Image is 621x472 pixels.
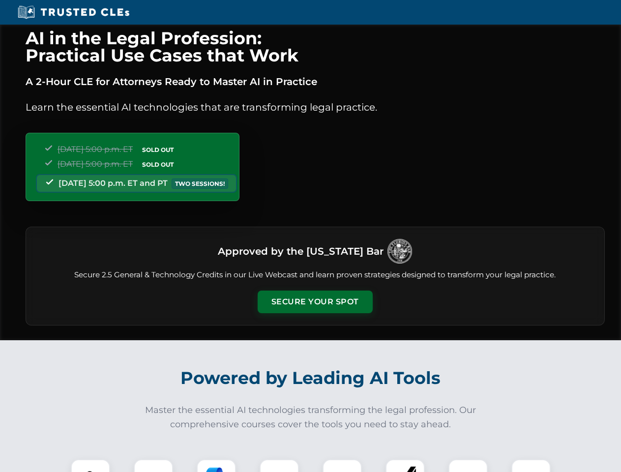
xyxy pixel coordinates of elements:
span: SOLD OUT [139,145,177,155]
p: A 2-Hour CLE for Attorneys Ready to Master AI in Practice [26,74,605,89]
img: Trusted CLEs [15,5,132,20]
button: Secure Your Spot [258,291,373,313]
p: Secure 2.5 General & Technology Credits in our Live Webcast and learn proven strategies designed ... [38,269,592,281]
span: [DATE] 5:00 p.m. ET [58,159,133,169]
h1: AI in the Legal Profession: Practical Use Cases that Work [26,29,605,64]
p: Learn the essential AI technologies that are transforming legal practice. [26,99,605,115]
span: SOLD OUT [139,159,177,170]
h2: Powered by Leading AI Tools [38,361,583,395]
h3: Approved by the [US_STATE] Bar [218,242,384,260]
img: Logo [387,239,412,264]
span: [DATE] 5:00 p.m. ET [58,145,133,154]
p: Master the essential AI technologies transforming the legal profession. Our comprehensive courses... [139,403,483,432]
